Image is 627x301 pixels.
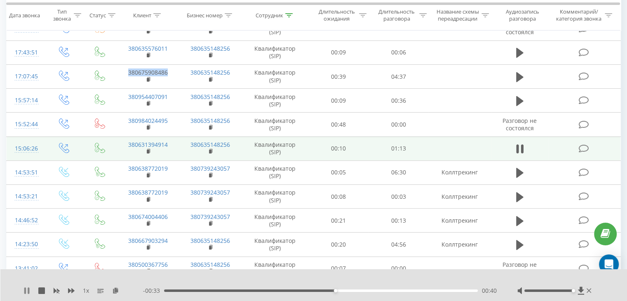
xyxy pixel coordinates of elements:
a: 380635148256 [190,68,230,76]
td: 00:13 [369,209,428,233]
div: Длительность разговора [376,9,417,23]
div: Дата звонка [9,12,40,19]
div: Клиент [133,12,151,19]
a: 380635148256 [190,237,230,245]
a: 380667903294 [128,237,168,245]
td: 00:20 [309,233,369,256]
td: 04:56 [369,233,428,256]
a: 380635148256 [190,141,230,148]
td: 00:00 [369,256,428,280]
td: 04:37 [369,65,428,89]
div: Статус [89,12,106,19]
td: Квалификатор (SIP) [242,113,309,136]
td: 00:07 [309,256,369,280]
td: Квалификатор (SIP) [242,40,309,64]
div: Accessibility label [571,289,575,292]
a: 380984024495 [128,117,168,125]
a: 380635576011 [128,45,168,52]
a: 380635148256 [190,117,230,125]
td: 00:09 [309,40,369,64]
a: 380500367756 [128,261,168,268]
td: Коллтрекинг [428,233,491,256]
div: 15:57:14 [15,92,37,108]
div: Сотрудник [256,12,283,19]
td: Квалификатор (SIP) [242,89,309,113]
td: 00:09 [309,89,369,113]
td: 00:05 [309,160,369,184]
span: 00:40 [482,287,497,295]
a: 380635148256 [190,45,230,52]
td: Коллтрекинг [428,185,491,209]
a: 380954407091 [128,93,168,101]
div: 14:53:51 [15,165,37,181]
a: 380638772019 [128,165,168,172]
td: 00:39 [309,65,369,89]
div: Open Intercom Messenger [599,254,619,274]
span: Разговор не состоялся [503,117,537,132]
td: 00:03 [369,185,428,209]
span: - 00:33 [143,287,164,295]
div: 13:41:02 [15,261,37,277]
a: 380631394914 [128,141,168,148]
td: Квалификатор (SIP) [242,209,309,233]
td: Коллтрекинг [428,209,491,233]
td: 00:36 [369,89,428,113]
td: Квалификатор (SIP) [242,65,309,89]
a: 380635148256 [190,93,230,101]
td: 01:13 [369,136,428,160]
td: Квалификатор (SIP) [242,185,309,209]
td: Квалификатор (SIP) [242,136,309,160]
div: 14:53:21 [15,188,37,205]
a: 380675908486 [128,68,168,76]
td: 06:30 [369,160,428,184]
td: 00:00 [369,113,428,136]
div: 15:52:44 [15,116,37,132]
div: 14:46:52 [15,212,37,228]
td: 00:48 [309,113,369,136]
td: Квалификатор (SIP) [242,233,309,256]
a: 380739243057 [190,213,230,221]
a: 380635148256 [190,261,230,268]
div: Название схемы переадресации [436,9,479,23]
div: Accessibility label [334,289,337,292]
div: 14:23:50 [15,236,37,252]
div: 17:07:45 [15,68,37,85]
div: Длительность ожидания [316,9,357,23]
td: 00:08 [309,185,369,209]
div: 15:06:26 [15,141,37,157]
a: 380739243057 [190,165,230,172]
div: 17:43:51 [15,45,37,61]
span: 1 x [83,287,89,295]
a: 380674004406 [128,213,168,221]
td: Квалификатор (SIP) [242,256,309,280]
div: Аудиозапись разговора [498,9,547,23]
a: 380739243057 [190,188,230,196]
div: Комментарий/категория звонка [554,9,603,23]
td: Коллтрекинг [428,160,491,184]
div: Бизнес номер [187,12,223,19]
td: 00:10 [309,136,369,160]
span: Разговор не состоялся [503,261,537,276]
td: 00:06 [369,40,428,64]
td: Квалификатор (SIP) [242,160,309,184]
td: 00:21 [309,209,369,233]
div: Тип звонка [52,9,71,23]
a: 380638772019 [128,188,168,196]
